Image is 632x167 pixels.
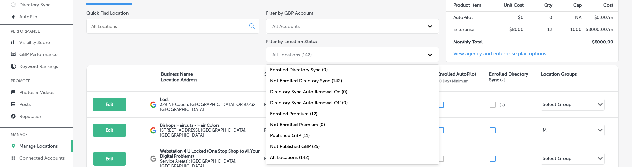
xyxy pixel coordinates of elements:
[19,102,31,107] p: Posts
[553,24,582,36] td: 1000
[86,10,129,16] label: Quick Find Location
[264,71,306,77] p: Status
[19,40,50,45] p: Visibility Score
[19,143,58,149] p: Manage Locations
[495,24,524,36] td: $8000
[272,52,312,57] div: All Locations (142)
[19,155,65,161] p: Connected Accounts
[446,24,494,36] td: Enterprise
[266,64,439,75] div: Enrolled Directory Sync (0)
[150,127,157,134] img: logo
[161,71,197,83] p: Business Name Location Address
[266,10,313,16] label: Filter by GBP Account
[160,102,262,112] label: 329 NE Couch , [GEOGRAPHIC_DATA], OR 97232, [GEOGRAPHIC_DATA]
[266,141,439,152] div: Not Published GBP (25)
[160,149,262,159] p: Webstation 4 U Locked (One Stop Shop to All Your Digital Problems)
[446,51,546,62] a: View agency and enterprise plan options
[160,128,262,138] label: [STREET_ADDRESS] , [GEOGRAPHIC_DATA], [GEOGRAPHIC_DATA]
[160,97,262,102] p: Locl
[495,11,524,24] td: $0
[489,71,537,83] p: Enrolled Directory Sync
[543,156,571,163] div: Select Group
[150,155,157,162] img: logo
[437,71,476,77] p: Enrolled AutoPilot
[446,11,494,24] td: AutoPilot
[266,130,439,141] div: Published GBP (11)
[553,11,582,24] td: NA
[543,102,571,109] div: Select Group
[93,98,126,111] button: Edit
[91,23,244,29] input: All Locations
[541,71,577,77] p: Location Groups
[437,79,468,83] p: 30 Days Minimum
[266,39,317,44] label: Filter by Location Status
[543,127,547,135] div: M
[446,36,494,48] td: Monthly Total
[266,119,439,130] div: Not Enrolled Premium (0)
[582,36,618,48] td: $ 8000.00
[264,102,306,107] p: Published
[19,2,51,8] p: Directory Sync
[93,124,126,137] button: Edit
[582,24,618,36] td: $ 8000.00 /m
[19,64,58,69] p: Keyword Rankings
[266,108,439,119] div: Enrolled Premium (12)
[266,75,439,86] div: Not Enrolled Directory Sync (142)
[272,23,300,29] div: All Accounts
[524,11,553,24] td: 0
[524,24,553,36] td: 12
[264,156,306,161] p: Not Published
[93,152,126,166] button: Edit
[453,2,481,8] strong: Product Item
[264,128,306,133] p: Published
[266,152,439,163] div: All Locations (142)
[582,11,618,24] td: $ 0.00 /m
[266,97,439,108] div: Directory Sync Auto Renewal Off (0)
[19,52,58,57] p: GBP Performance
[160,123,262,128] p: Bishops Haircuts - Hair Colors
[266,86,439,97] div: Directory Sync Auto Renewal On (0)
[19,14,39,20] p: AutoPilot
[150,101,157,108] img: logo
[19,114,42,119] p: Reputation
[19,90,54,95] p: Photos & Videos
